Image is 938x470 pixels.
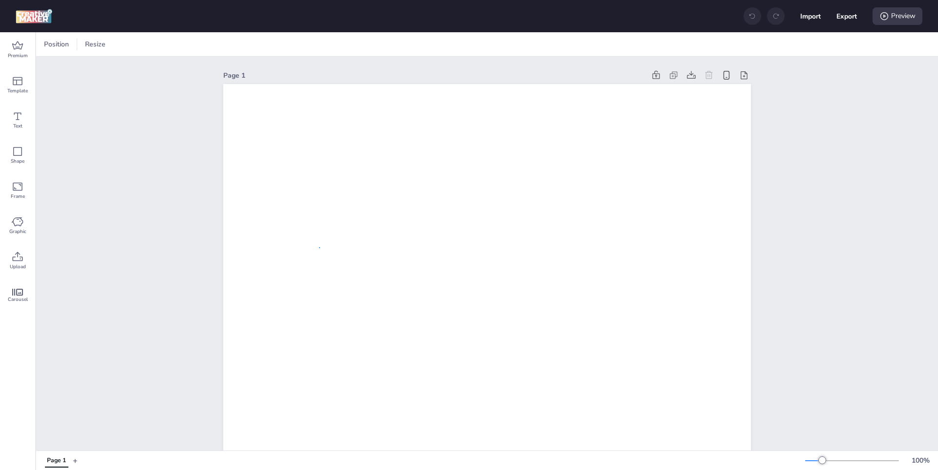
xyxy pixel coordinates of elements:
img: logo Creative Maker [16,9,52,23]
button: + [73,452,78,469]
span: Premium [8,52,28,60]
span: Graphic [9,228,26,235]
span: Resize [83,39,107,49]
div: 100 % [909,455,932,466]
div: Page 1 [47,456,66,465]
span: Upload [10,263,26,271]
span: Carousel [8,296,28,303]
span: Text [13,122,22,130]
span: Frame [11,192,25,200]
div: Tabs [40,452,73,469]
div: Page 1 [223,70,645,81]
button: Import [800,6,821,26]
span: Position [42,39,71,49]
button: Export [836,6,857,26]
span: Template [7,87,28,95]
div: Preview [873,7,922,25]
span: Shape [11,157,24,165]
